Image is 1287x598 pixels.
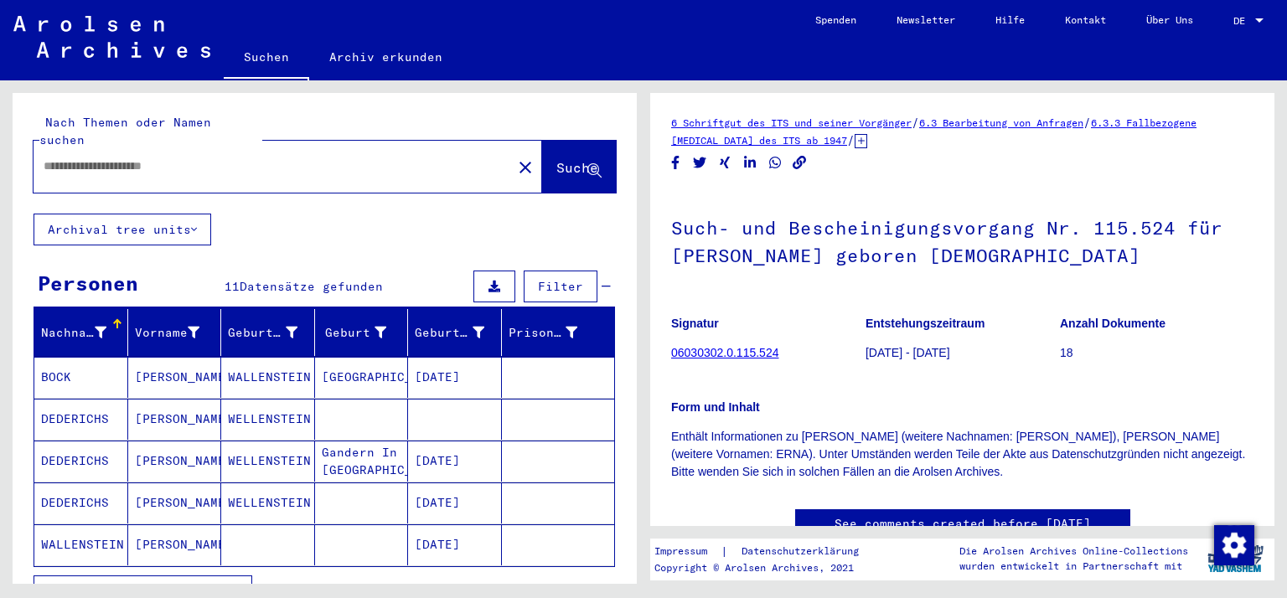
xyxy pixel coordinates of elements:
button: Share on Xing [716,152,734,173]
p: [DATE] - [DATE] [866,344,1059,362]
mat-cell: DEDERICHS [34,441,128,482]
span: / [847,132,855,147]
div: | [654,543,879,560]
a: 6.3 Bearbeitung von Anfragen [919,116,1083,129]
b: Signatur [671,317,719,330]
b: Entstehungszeitraum [866,317,985,330]
mat-cell: [PERSON_NAME] [128,441,222,482]
mat-header-cell: Vorname [128,309,222,356]
a: 6 Schriftgut des ITS und seiner Vorgänger [671,116,912,129]
a: Suchen [224,37,309,80]
mat-header-cell: Geburtsname [221,309,315,356]
a: Impressum [654,543,721,560]
button: Share on LinkedIn [742,152,759,173]
mat-cell: [GEOGRAPHIC_DATA] [315,357,409,398]
div: Geburtsdatum [415,324,484,342]
button: Share on Twitter [691,152,709,173]
img: Zustimmung ändern [1214,525,1254,565]
div: Geburt‏ [322,319,408,346]
mat-icon: close [515,157,535,178]
p: wurden entwickelt in Partnerschaft mit [959,559,1188,574]
span: Datensätze gefunden [240,279,383,294]
a: Datenschutzerklärung [728,543,879,560]
mat-header-cell: Nachname [34,309,128,356]
mat-cell: DEDERICHS [34,399,128,440]
button: Copy link [791,152,809,173]
mat-cell: Gandern In [GEOGRAPHIC_DATA] [315,441,409,482]
mat-cell: WELLENSTEIN [221,482,315,523]
div: Prisoner # [509,324,578,342]
mat-cell: [PERSON_NAME] [128,482,222,523]
div: Geburt‏ [322,324,387,342]
div: Vorname [135,319,221,346]
span: DE [1233,15,1252,27]
mat-cell: [PERSON_NAME] [128,399,222,440]
p: 18 [1060,344,1253,362]
a: Archiv erkunden [309,37,463,77]
mat-cell: WALLENSTEIN [34,524,128,565]
button: Filter [524,271,597,302]
img: Arolsen_neg.svg [13,16,210,58]
div: Nachname [41,324,106,342]
p: Enthält Informationen zu [PERSON_NAME] (weitere Nachnamen: [PERSON_NAME]), [PERSON_NAME] (weitere... [671,428,1253,481]
h1: Such- und Bescheinigungsvorgang Nr. 115.524 für [PERSON_NAME] geboren [DEMOGRAPHIC_DATA] [671,189,1253,291]
mat-cell: BOCK [34,357,128,398]
mat-label: Nach Themen oder Namen suchen [39,115,211,147]
button: Share on WhatsApp [767,152,784,173]
a: See comments created before [DATE] [835,515,1091,533]
div: Geburtsdatum [415,319,505,346]
mat-cell: [DATE] [408,482,502,523]
button: Archival tree units [34,214,211,245]
button: Share on Facebook [667,152,685,173]
div: Geburtsname [228,319,318,346]
span: 11 [225,279,240,294]
mat-header-cell: Geburt‏ [315,309,409,356]
b: Anzahl Dokumente [1060,317,1166,330]
mat-header-cell: Prisoner # [502,309,615,356]
mat-header-cell: Geburtsdatum [408,309,502,356]
mat-cell: [DATE] [408,441,502,482]
mat-cell: [PERSON_NAME] [128,357,222,398]
mat-cell: WELLENSTEIN [221,399,315,440]
img: yv_logo.png [1204,538,1267,580]
mat-cell: [PERSON_NAME] [128,524,222,565]
button: Clear [509,150,542,183]
span: Suche [556,159,598,176]
div: Prisoner # [509,319,599,346]
div: Zustimmung ändern [1213,524,1253,564]
mat-cell: WALLENSTEIN [221,357,315,398]
mat-cell: [DATE] [408,524,502,565]
mat-cell: [DATE] [408,357,502,398]
p: Die Arolsen Archives Online-Collections [959,544,1188,559]
mat-cell: DEDERICHS [34,482,128,523]
div: Geburtsname [228,324,297,342]
p: Copyright © Arolsen Archives, 2021 [654,560,879,575]
div: Personen [38,268,138,298]
mat-cell: WELLENSTEIN [221,441,315,482]
b: Form und Inhalt [671,400,760,414]
div: Nachname [41,319,127,346]
div: Vorname [135,324,200,342]
button: Suche [542,141,616,193]
span: / [912,115,919,130]
a: 06030302.0.115.524 [671,346,778,359]
span: / [1083,115,1091,130]
span: Filter [538,279,583,294]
